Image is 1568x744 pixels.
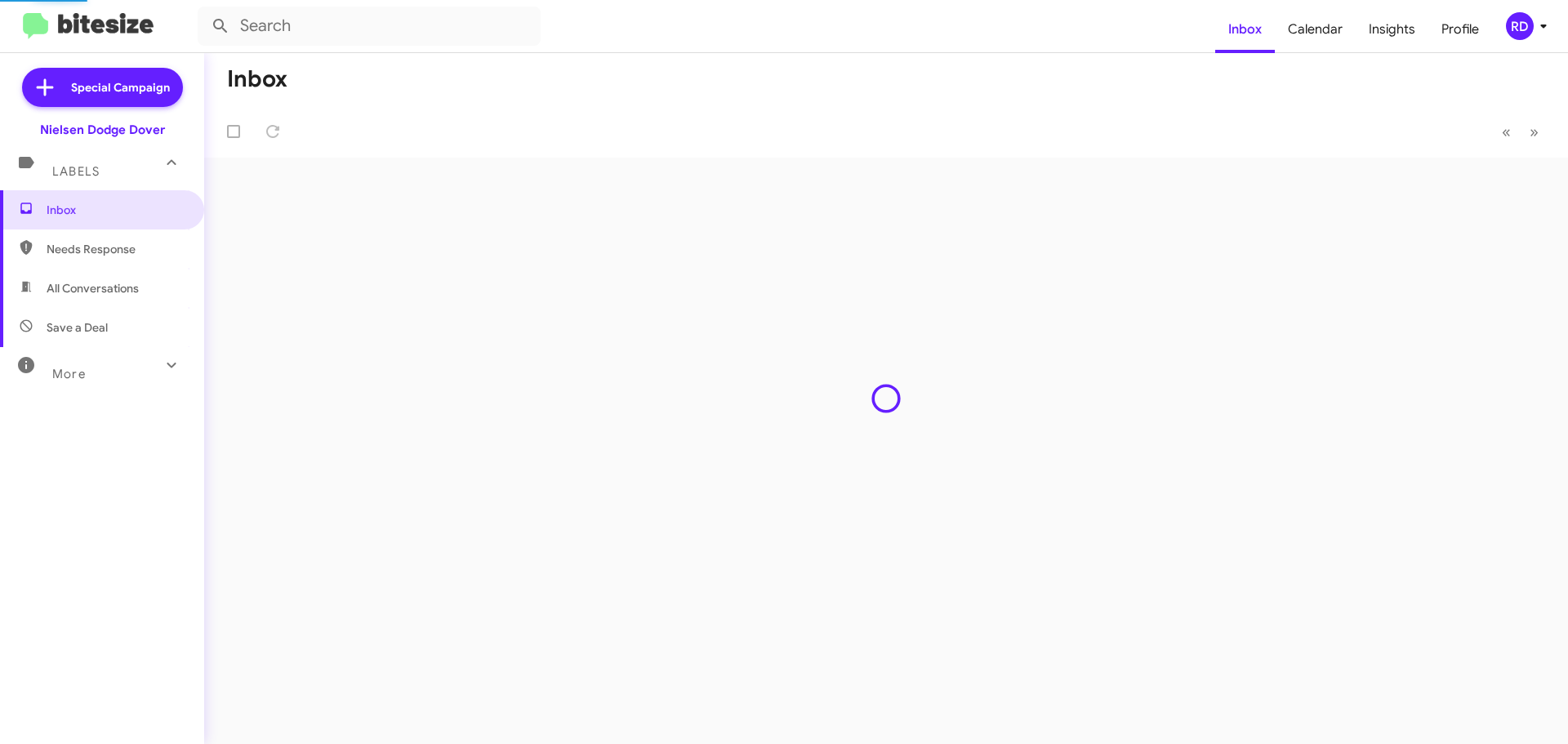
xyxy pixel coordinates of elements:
h1: Inbox [227,66,287,92]
nav: Page navigation example [1493,115,1548,149]
span: Special Campaign [71,79,170,96]
div: RD [1506,12,1534,40]
a: Insights [1356,6,1428,53]
button: RD [1492,12,1550,40]
button: Next [1520,115,1548,149]
button: Previous [1492,115,1521,149]
span: Labels [52,164,100,179]
span: Needs Response [47,241,185,257]
span: All Conversations [47,280,139,296]
input: Search [198,7,541,46]
a: Special Campaign [22,68,183,107]
span: » [1530,122,1539,142]
span: Inbox [47,202,185,218]
span: More [52,367,86,381]
div: Nielsen Dodge Dover [40,122,165,138]
a: Profile [1428,6,1492,53]
a: Inbox [1215,6,1275,53]
a: Calendar [1275,6,1356,53]
span: « [1502,122,1511,142]
span: Save a Deal [47,319,108,336]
